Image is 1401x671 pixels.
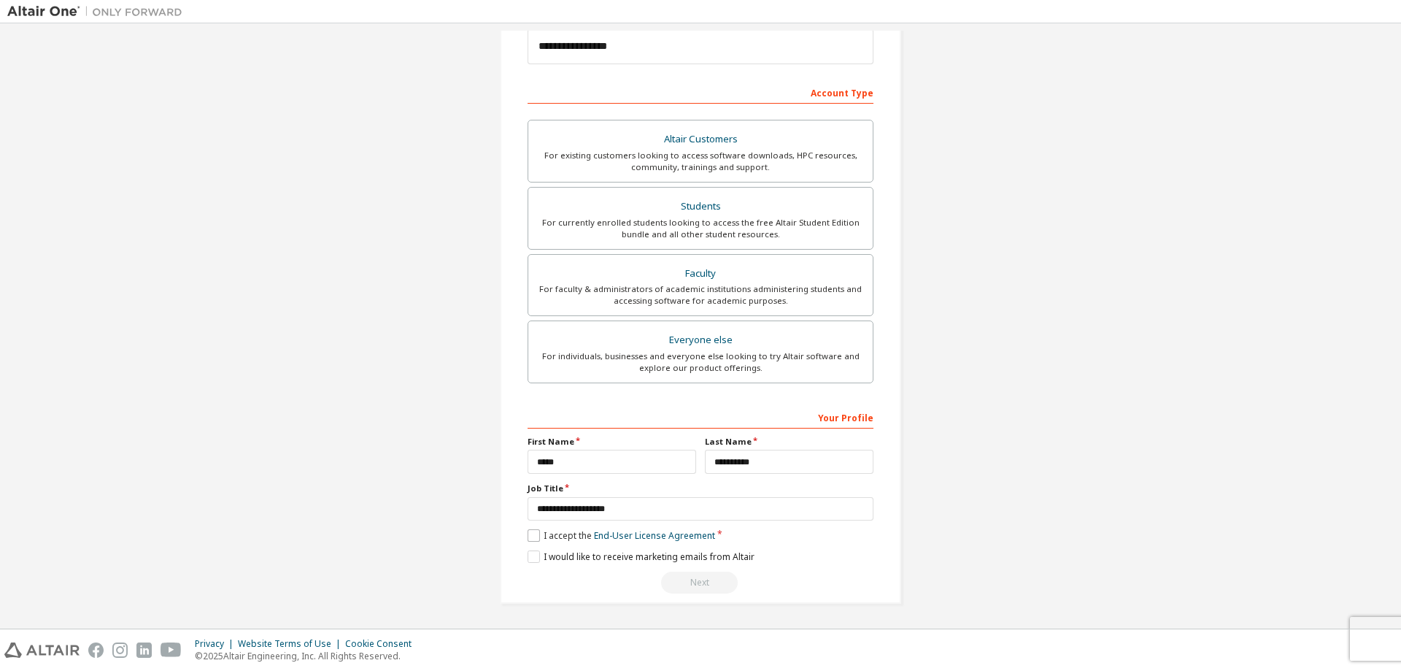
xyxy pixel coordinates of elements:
[528,405,873,429] div: Your Profile
[528,436,696,448] label: First Name
[528,483,873,494] label: Job Title
[195,650,420,662] p: © 2025 Altair Engineering, Inc. All Rights Reserved.
[537,217,864,240] div: For currently enrolled students looking to access the free Altair Student Edition bundle and all ...
[7,4,190,19] img: Altair One
[528,551,754,563] label: I would like to receive marketing emails from Altair
[528,529,715,542] label: I accept the
[528,80,873,104] div: Account Type
[195,638,238,650] div: Privacy
[537,150,864,173] div: For existing customers looking to access software downloads, HPC resources, community, trainings ...
[537,129,864,150] div: Altair Customers
[705,436,873,448] label: Last Name
[88,643,104,658] img: facebook.svg
[345,638,420,650] div: Cookie Consent
[537,196,864,217] div: Students
[537,283,864,307] div: For faculty & administrators of academic institutions administering students and accessing softwa...
[537,264,864,284] div: Faculty
[112,643,128,658] img: instagram.svg
[537,350,864,374] div: For individuals, businesses and everyone else looking to try Altair software and explore our prod...
[537,330,864,350] div: Everyone else
[4,643,80,658] img: altair_logo.svg
[528,572,873,594] div: Read and acccept EULA to continue
[161,643,182,658] img: youtube.svg
[136,643,152,658] img: linkedin.svg
[594,529,715,542] a: End-User License Agreement
[238,638,345,650] div: Website Terms of Use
